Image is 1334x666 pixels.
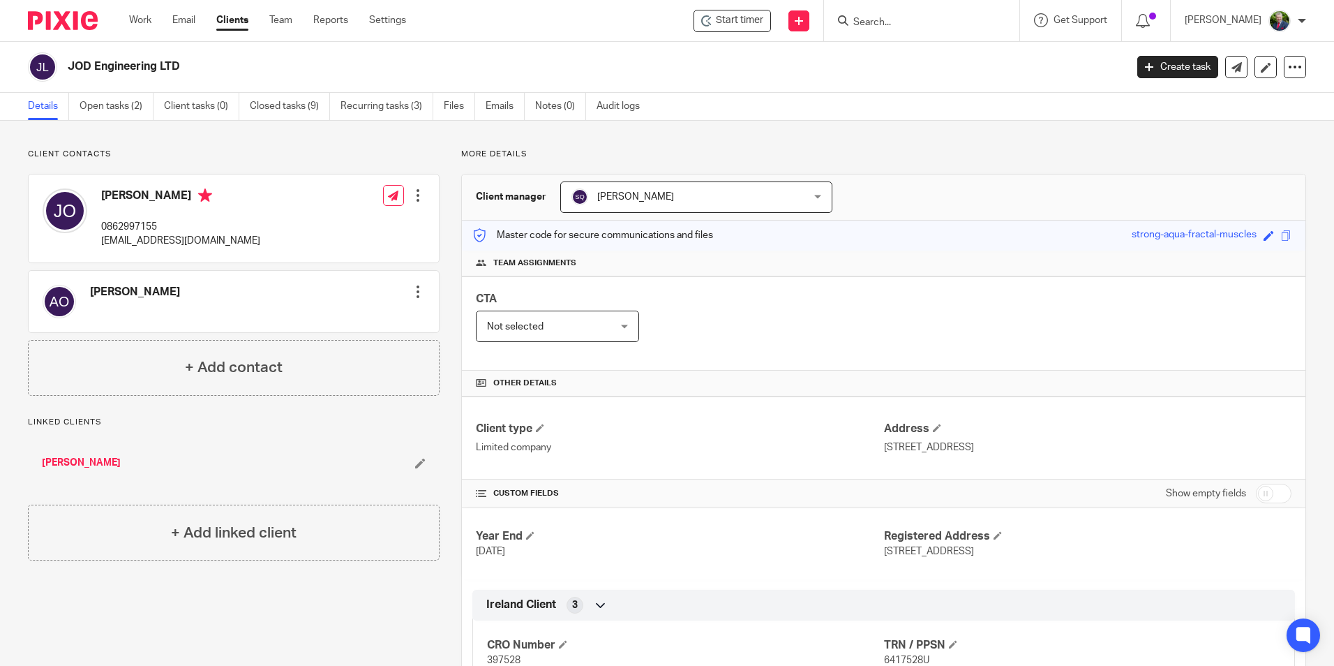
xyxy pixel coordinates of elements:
p: Limited company [476,441,883,454]
img: svg%3E [571,188,588,205]
h4: Registered Address [884,529,1291,544]
span: [PERSON_NAME] [597,192,674,202]
span: 397528 [487,656,520,665]
a: Create task [1137,56,1218,78]
p: Master code for secure communications and files [472,228,713,242]
h4: Year End [476,529,883,544]
h4: TRN / PPSN [884,638,1280,653]
img: download.png [1268,10,1291,32]
h4: CUSTOM FIELDS [476,488,883,499]
p: [PERSON_NAME] [1185,13,1261,27]
h3: Client manager [476,190,546,204]
h4: Client type [476,422,883,436]
span: CTA [476,293,497,304]
a: Audit logs [597,93,650,120]
img: Pixie [28,11,98,30]
span: Start timer [716,13,763,28]
span: Team assignments [493,258,576,269]
a: Work [129,13,151,27]
a: Reports [313,13,348,27]
input: Search [852,17,977,29]
span: Not selected [487,322,544,332]
a: Email [172,13,195,27]
img: svg%3E [43,285,76,318]
span: Ireland Client [486,598,556,612]
p: Linked clients [28,417,440,428]
h2: JOD Engineering LTD [68,59,906,74]
span: 3 [572,598,578,612]
a: Closed tasks (9) [250,93,330,120]
div: JOD Engineering LTD [694,10,771,32]
a: Files [444,93,475,120]
a: Clients [216,13,248,27]
a: Notes (0) [535,93,586,120]
span: [DATE] [476,547,505,556]
div: strong-aqua-fractal-muscles [1132,228,1257,244]
img: svg%3E [43,188,87,233]
p: 0862997155 [101,220,260,234]
a: Emails [486,93,525,120]
a: Recurring tasks (3) [340,93,433,120]
h4: CRO Number [487,638,883,653]
h4: [PERSON_NAME] [90,285,180,299]
p: More details [461,149,1306,160]
a: Settings [369,13,406,27]
span: [STREET_ADDRESS] [884,547,974,556]
h4: + Add linked client [171,522,297,544]
span: Other details [493,378,557,389]
label: Show empty fields [1166,487,1246,501]
span: 6417528U [884,656,929,665]
p: [EMAIL_ADDRESS][DOMAIN_NAME] [101,234,260,248]
a: Open tasks (2) [80,93,153,120]
img: svg%3E [28,52,57,82]
p: Client contacts [28,149,440,160]
p: [STREET_ADDRESS] [884,441,1291,454]
a: Details [28,93,69,120]
h4: + Add contact [185,357,283,378]
a: Team [269,13,292,27]
span: Get Support [1054,15,1107,25]
h4: [PERSON_NAME] [101,188,260,206]
a: [PERSON_NAME] [42,456,121,470]
i: Primary [198,188,212,202]
a: Client tasks (0) [164,93,239,120]
h4: Address [884,422,1291,436]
